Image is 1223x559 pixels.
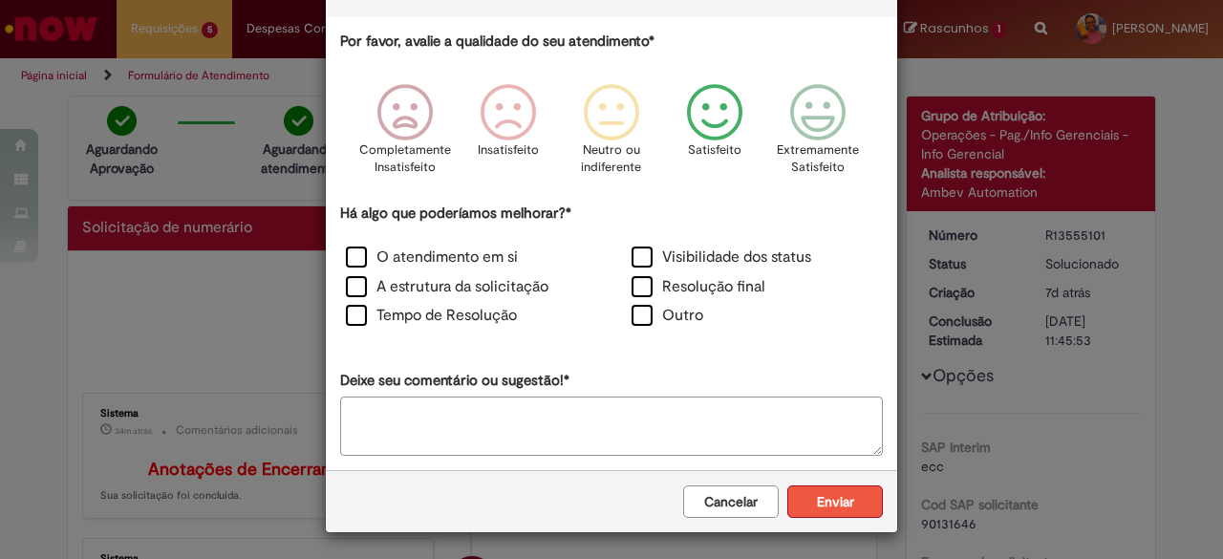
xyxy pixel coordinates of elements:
p: Completamente Insatisfeito [359,141,451,177]
p: Extremamente Satisfeito [777,141,859,177]
div: Neutro ou indiferente [563,70,660,201]
p: Insatisfeito [478,141,539,160]
label: Outro [632,305,703,327]
label: Resolução final [632,276,765,298]
label: O atendimento em si [346,247,518,269]
button: Cancelar [683,485,779,518]
div: Extremamente Satisfeito [769,70,867,201]
label: A estrutura da solicitação [346,276,548,298]
div: Há algo que poderíamos melhorar?* [340,204,883,333]
label: Por favor, avalie a qualidade do seu atendimento* [340,32,654,52]
div: Insatisfeito [460,70,557,201]
p: Neutro ou indiferente [577,141,646,177]
button: Enviar [787,485,883,518]
label: Tempo de Resolução [346,305,517,327]
div: Satisfeito [666,70,763,201]
div: Completamente Insatisfeito [355,70,453,201]
label: Deixe seu comentário ou sugestão!* [340,371,569,391]
p: Satisfeito [688,141,741,160]
label: Visibilidade dos status [632,247,811,269]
